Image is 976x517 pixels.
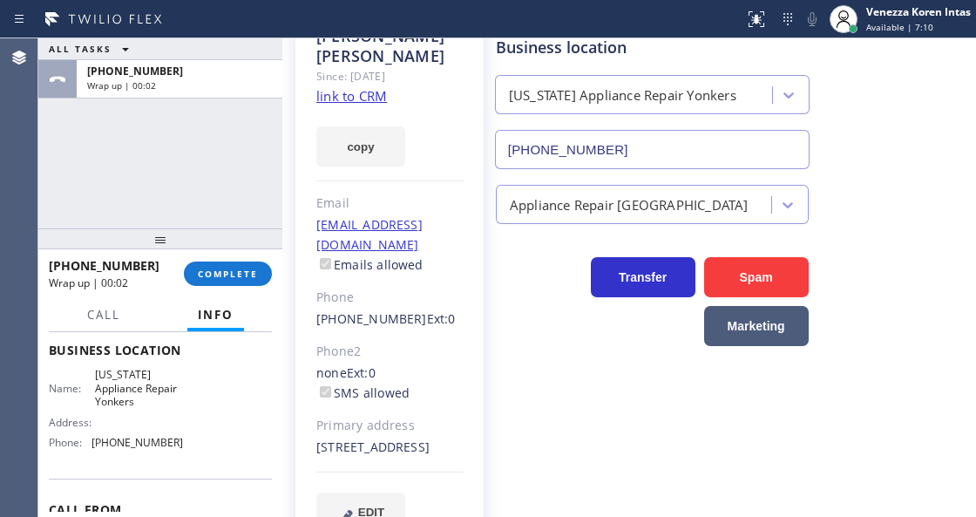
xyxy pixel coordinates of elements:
span: COMPLETE [198,268,258,280]
span: ALL TASKS [49,43,112,55]
div: none [316,364,464,404]
button: Marketing [704,306,809,346]
input: Emails allowed [320,258,331,269]
div: [STREET_ADDRESS] [316,438,464,458]
input: SMS allowed [320,386,331,398]
button: Mute [800,7,824,31]
a: link to CRM [316,87,387,105]
input: Phone Number [495,130,810,169]
span: [US_STATE] Appliance Repair Yonkers [95,368,182,408]
span: Phone: [49,436,91,449]
span: Ext: 0 [347,364,376,381]
span: Business location [49,342,272,358]
span: Name: [49,382,95,395]
div: [PERSON_NAME] [PERSON_NAME] [316,26,464,66]
button: Transfer [591,257,695,297]
span: [PHONE_NUMBER] [87,64,183,78]
div: Business location [496,36,809,59]
div: Since: [DATE] [316,66,464,86]
label: SMS allowed [316,384,410,401]
span: Call [87,307,120,323]
span: Address: [49,416,95,429]
div: Primary address [316,416,464,436]
span: Ext: 0 [427,310,456,327]
a: [EMAIL_ADDRESS][DOMAIN_NAME] [316,216,423,253]
div: Phone2 [316,342,464,362]
label: Emails allowed [316,256,424,273]
span: [PHONE_NUMBER] [91,436,183,449]
span: Wrap up | 00:02 [87,79,156,92]
button: Call [77,298,131,332]
a: [PHONE_NUMBER] [316,310,427,327]
button: Info [187,298,244,332]
span: Wrap up | 00:02 [49,276,128,290]
span: Available | 7:10 [866,21,933,33]
div: [US_STATE] Appliance Repair Yonkers [509,85,736,105]
div: Appliance Repair [GEOGRAPHIC_DATA] [510,194,749,214]
span: Info [198,307,234,323]
span: [PHONE_NUMBER] [49,257,159,274]
button: copy [316,126,405,167]
div: Email [316,194,464,214]
div: Phone [316,288,464,308]
button: Spam [704,257,809,297]
button: COMPLETE [184,262,272,286]
div: Venezza Koren Intas [866,4,971,19]
button: ALL TASKS [38,38,146,59]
